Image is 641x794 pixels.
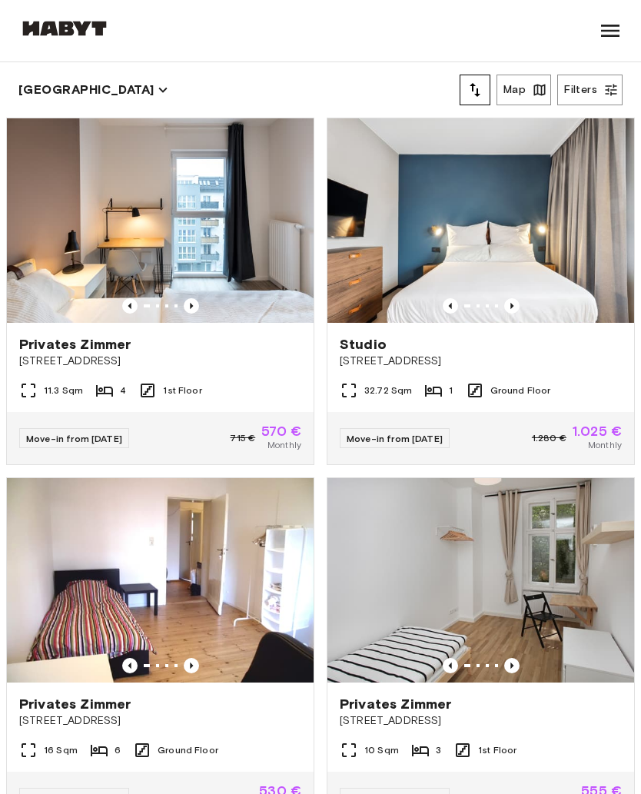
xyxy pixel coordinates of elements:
img: Marketing picture of unit DE-01-481-006-01 [327,118,634,323]
span: 715 € [230,431,255,445]
button: Previous image [184,298,199,314]
span: 1.280 € [532,431,566,445]
img: Habyt [18,21,111,36]
button: Previous image [504,658,520,673]
span: Move-in from [DATE] [26,433,122,444]
span: 3 [436,743,441,757]
button: Previous image [122,658,138,673]
a: Marketing picture of unit DE-01-481-006-01Previous imagePrevious imageStudio[STREET_ADDRESS]32.72... [327,118,635,465]
button: Filters [557,75,623,105]
span: 32.72 Sqm [364,384,412,397]
img: Marketing picture of unit DE-01-12-003-01Q [7,118,314,323]
img: Marketing picture of unit DE-01-233-02M [327,478,634,683]
span: 570 € [261,424,301,438]
span: Privates Zimmer [340,695,451,713]
span: Move-in from [DATE] [347,433,443,444]
span: [STREET_ADDRESS] [19,354,301,369]
span: Studio [340,335,387,354]
span: 6 [115,743,121,757]
span: 1st Floor [478,743,516,757]
span: [STREET_ADDRESS] [340,354,622,369]
span: [STREET_ADDRESS] [19,713,301,729]
a: Marketing picture of unit DE-01-12-003-01QPrevious imagePrevious imagePrivates Zimmer[STREET_ADDR... [6,118,314,465]
button: Previous image [184,658,199,673]
span: Monthly [267,438,301,452]
button: Previous image [443,658,458,673]
span: 16 Sqm [44,743,78,757]
button: Map [497,75,551,105]
button: Previous image [504,298,520,314]
span: 1 [449,384,453,397]
img: Marketing picture of unit DE-01-029-04M [7,478,314,683]
button: Previous image [122,298,138,314]
span: [STREET_ADDRESS] [340,713,622,729]
span: Ground Floor [158,743,218,757]
span: Privates Zimmer [19,695,131,713]
span: 1.025 € [573,424,622,438]
span: 1st Floor [163,384,201,397]
span: Privates Zimmer [19,335,131,354]
button: Previous image [443,298,458,314]
span: 11.3 Sqm [44,384,83,397]
span: Ground Floor [490,384,551,397]
button: [GEOGRAPHIC_DATA] [18,79,168,101]
span: Monthly [588,438,622,452]
span: 4 [120,384,126,397]
button: tune [460,75,490,105]
span: 10 Sqm [364,743,399,757]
